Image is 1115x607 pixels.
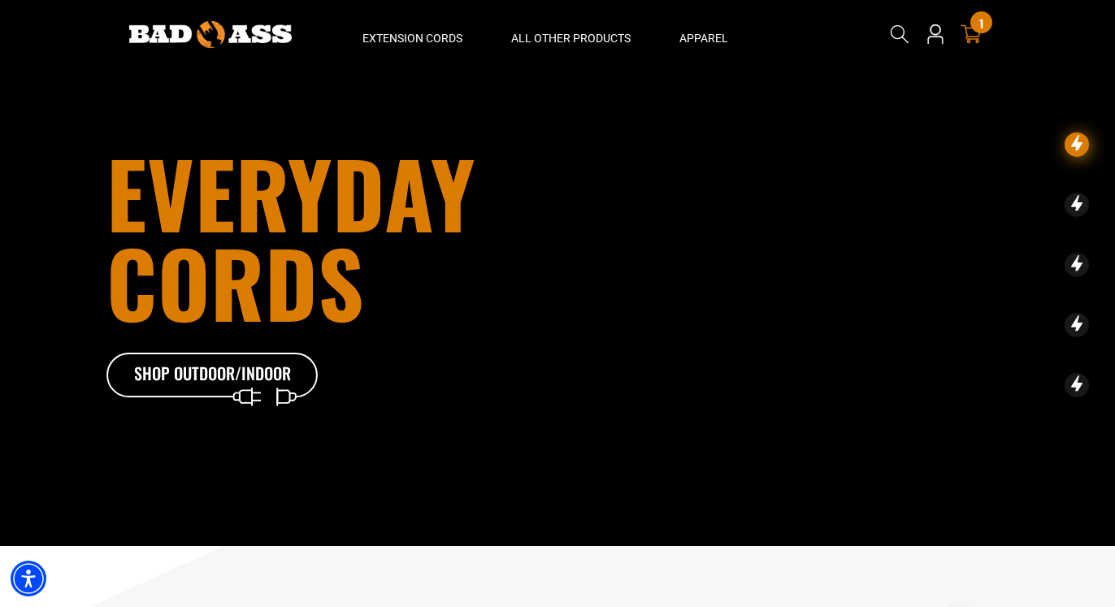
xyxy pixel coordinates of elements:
[887,21,913,47] summary: Search
[679,31,728,46] span: Apparel
[106,353,318,398] a: Shop Outdoor/Indoor
[11,561,46,596] div: Accessibility Menu
[106,148,648,327] h1: Everyday cords
[129,21,292,48] img: Bad Ass Extension Cords
[362,31,462,46] span: Extension Cords
[979,17,983,29] span: 1
[511,31,631,46] span: All Other Products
